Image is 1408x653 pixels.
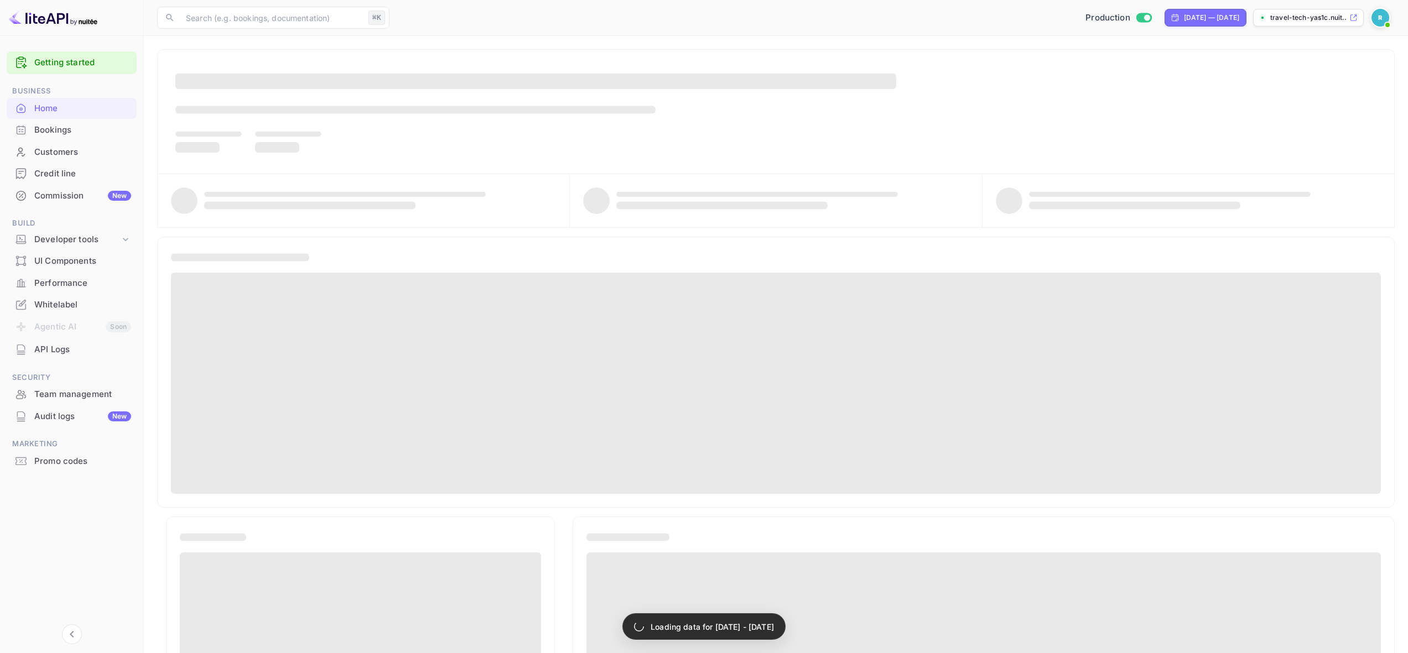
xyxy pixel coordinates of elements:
[7,294,137,316] div: Whitelabel
[34,56,131,69] a: Getting started
[62,624,82,644] button: Collapse navigation
[34,255,131,268] div: UI Components
[7,250,137,272] div: UI Components
[7,406,137,427] div: Audit logsNew
[7,451,137,472] div: Promo codes
[7,163,137,184] a: Credit line
[7,294,137,315] a: Whitelabel
[1184,13,1239,23] div: [DATE] — [DATE]
[9,9,97,27] img: LiteAPI logo
[7,406,137,426] a: Audit logsNew
[7,185,137,207] div: CommissionNew
[7,51,137,74] div: Getting started
[1270,13,1347,23] p: travel-tech-yas1c.nuit...
[7,451,137,471] a: Promo codes
[34,299,131,311] div: Whitelabel
[7,273,137,293] a: Performance
[7,85,137,97] span: Business
[7,98,137,118] a: Home
[108,191,131,201] div: New
[7,185,137,206] a: CommissionNew
[34,146,131,159] div: Customers
[108,411,131,421] div: New
[34,190,131,202] div: Commission
[7,273,137,294] div: Performance
[368,11,385,25] div: ⌘K
[34,102,131,115] div: Home
[7,438,137,450] span: Marketing
[179,7,364,29] input: Search (e.g. bookings, documentation)
[34,233,120,246] div: Developer tools
[7,372,137,384] span: Security
[7,119,137,140] a: Bookings
[1085,12,1130,24] span: Production
[34,277,131,290] div: Performance
[7,119,137,141] div: Bookings
[7,142,137,163] div: Customers
[7,339,137,361] div: API Logs
[7,384,137,404] a: Team management
[7,163,137,185] div: Credit line
[7,142,137,162] a: Customers
[1081,12,1156,24] div: Switch to Sandbox mode
[7,339,137,359] a: API Logs
[34,343,131,356] div: API Logs
[7,250,137,271] a: UI Components
[7,98,137,119] div: Home
[34,410,131,423] div: Audit logs
[34,455,131,468] div: Promo codes
[651,621,774,633] p: Loading data for [DATE] - [DATE]
[7,217,137,229] span: Build
[7,230,137,249] div: Developer tools
[7,384,137,405] div: Team management
[1371,9,1389,27] img: Revolut
[34,124,131,137] div: Bookings
[34,388,131,401] div: Team management
[34,168,131,180] div: Credit line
